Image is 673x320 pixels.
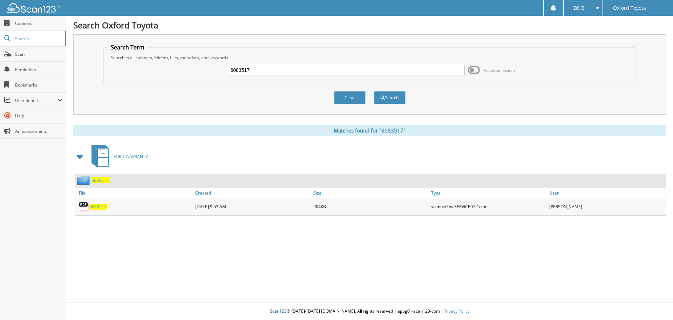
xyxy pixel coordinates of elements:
a: User [548,188,666,198]
span: Announcements [15,128,62,134]
img: PDF.png [79,201,89,212]
span: Search [15,36,61,42]
span: Cabinets [15,20,62,26]
span: FORD WARRANTY [114,154,148,159]
div: scanned by SERVICE07 Color [429,199,548,213]
img: folder2.png [77,176,91,185]
a: 6083517 [89,204,107,210]
button: Clear [334,91,366,104]
div: 904KB [312,199,430,213]
span: Reminders [15,67,62,73]
a: Type [429,188,548,198]
a: Created [193,188,312,198]
div: Matches found for "6083517" [73,125,666,136]
span: Scan123 [270,308,287,314]
span: Bookmarks [15,82,62,88]
div: [PERSON_NAME] [548,199,666,213]
button: Search [374,91,406,104]
img: scan123-logo-white.svg [7,3,60,13]
a: Size [312,188,430,198]
div: © [DATE]-[DATE] [DOMAIN_NAME]. All rights reserved | appg01-scan123-com | [66,303,673,320]
iframe: Chat Widget [638,286,673,320]
span: User Reports [15,97,57,103]
a: FORD WARRANTY [87,143,148,170]
legend: Search Term [107,43,148,51]
a: File [75,188,193,198]
span: Advanced Search [484,68,515,73]
span: Oxford Toyota [613,6,646,10]
span: Help [15,113,62,119]
div: Searches all cabinets, folders, files, metadata, and keywords [107,55,632,61]
span: Scan [15,51,62,57]
a: Privacy Policy [443,308,470,314]
span: BS B. [574,6,586,10]
a: 6083517 [91,177,109,183]
h1: Search Oxford Toyota [73,19,666,31]
div: [DATE] 9:53 AM [193,199,312,213]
